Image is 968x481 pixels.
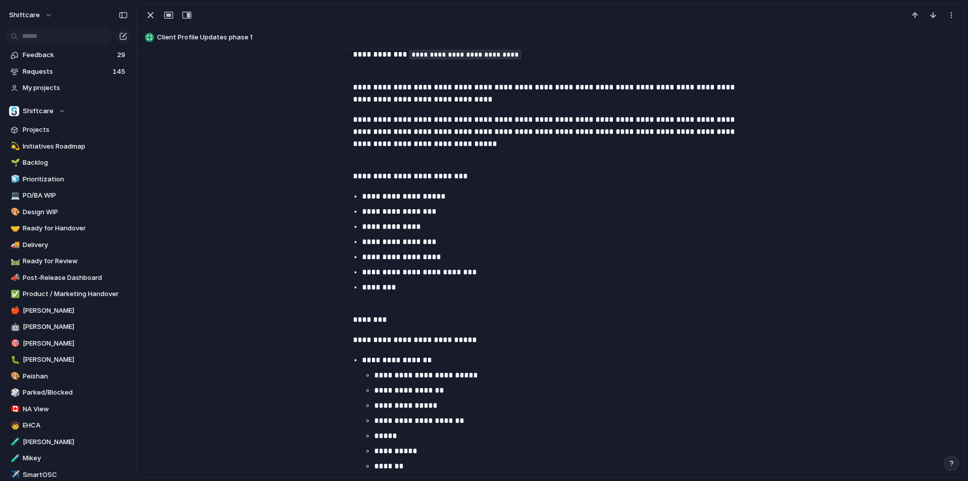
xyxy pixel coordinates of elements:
span: Prioritization [23,174,128,184]
span: Post-Release Dashboard [23,273,128,283]
div: 🐛 [11,354,18,366]
a: 🍎[PERSON_NAME] [5,303,131,318]
a: 🛤️Ready for Review [5,254,131,269]
a: 🐛[PERSON_NAME] [5,352,131,367]
button: 🧪 [9,437,19,447]
div: 🧒 [11,420,18,431]
a: 🧒EHCA [5,418,131,433]
div: 🇨🇦 [11,403,18,415]
div: 🧪 [11,436,18,448]
span: shiftcare [9,10,40,20]
button: shiftcare [5,7,58,23]
div: 🧊 [11,173,18,185]
span: PO/BA WIP [23,190,128,201]
span: Product / Marketing Handover [23,289,128,299]
span: Peishan [23,371,128,381]
a: 🚚Delivery [5,237,131,253]
a: 💻PO/BA WIP [5,188,131,203]
span: Feedback [23,50,114,60]
div: 📣 [11,272,18,283]
a: 🧊Prioritization [5,172,131,187]
button: 🎨 [9,371,19,381]
a: 🎲Parked/Blocked [5,385,131,400]
button: 🎲 [9,388,19,398]
span: 29 [117,50,127,60]
button: ✈️ [9,470,19,480]
a: 🎨Peishan [5,369,131,384]
div: 💫 [11,140,18,152]
span: EHCA [23,420,128,430]
button: 🤖 [9,322,19,332]
span: [PERSON_NAME] [23,322,128,332]
div: 🤖 [11,321,18,333]
span: Mikey [23,453,128,463]
span: [PERSON_NAME] [23,306,128,316]
button: 🎯 [9,339,19,349]
div: 🎯 [11,338,18,349]
a: 🧪Mikey [5,451,131,466]
a: 🤖[PERSON_NAME] [5,319,131,334]
a: 📣Post-Release Dashboard [5,270,131,285]
a: ✅Product / Marketing Handover [5,286,131,302]
span: My projects [23,83,128,93]
div: 🎨 [11,206,18,218]
div: 🤝 [11,223,18,234]
button: 🧊 [9,174,19,184]
div: 🎨 [11,370,18,382]
button: ✅ [9,289,19,299]
a: 🇨🇦NA View [5,402,131,417]
span: [PERSON_NAME] [23,437,128,447]
button: 🍎 [9,306,19,316]
span: Ready for Review [23,256,128,266]
a: Projects [5,122,131,137]
button: 📣 [9,273,19,283]
button: 🧪 [9,453,19,463]
span: SmartOSC [23,470,128,480]
span: Initiatives Roadmap [23,141,128,152]
span: 145 [113,67,127,77]
span: Requests [23,67,110,77]
button: 🤝 [9,223,19,233]
button: 🚚 [9,240,19,250]
div: ✈️ [11,469,18,480]
div: 🍎 [11,305,18,316]
button: 🌱 [9,158,19,168]
span: Shiftcare [23,106,54,116]
button: 🐛 [9,355,19,365]
button: Shiftcare [5,104,131,119]
a: 🎨Design WIP [5,205,131,220]
a: 🤝Ready for Handover [5,221,131,236]
div: 🎲 [11,387,18,399]
a: 💫Initiatives Roadmap [5,139,131,154]
div: 🧪 [11,453,18,464]
span: Ready for Handover [23,223,128,233]
a: 🎯[PERSON_NAME] [5,336,131,351]
span: Delivery [23,240,128,250]
button: 💫 [9,141,19,152]
div: 🛤️ [11,256,18,267]
span: [PERSON_NAME] [23,355,128,365]
a: 🧪[PERSON_NAME] [5,435,131,450]
span: Projects [23,125,128,135]
a: 🌱Backlog [5,155,131,170]
span: Parked/Blocked [23,388,128,398]
div: 🌱 [11,157,18,169]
